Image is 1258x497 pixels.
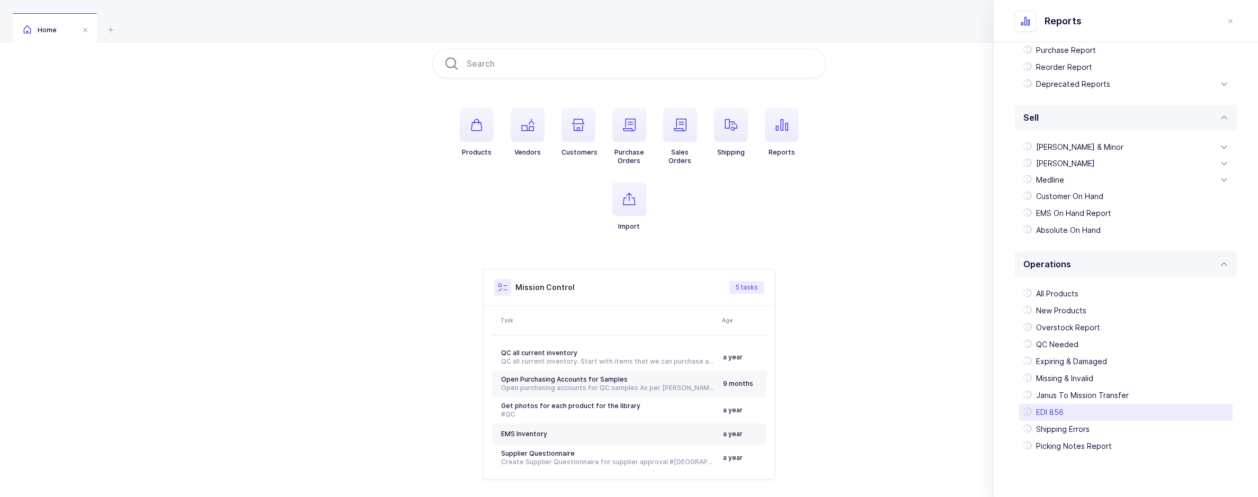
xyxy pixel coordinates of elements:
[1019,205,1233,222] div: EMS On Hand Report
[1015,105,1237,130] div: Sell
[515,282,575,293] h3: Mission Control
[501,449,575,457] span: Supplier Questionnaire
[1019,139,1233,156] div: [PERSON_NAME] & Minor
[723,379,753,387] span: 9 months
[501,430,547,438] span: EMS Inventory
[1019,76,1233,93] div: Deprecated Reports
[501,410,715,419] div: #QC
[501,375,628,383] span: Open Purchasing Accounts for Samples
[1019,319,1233,336] div: Overstock Report
[723,454,743,462] span: a year
[714,108,748,157] button: Shipping
[663,108,697,165] button: SalesOrders
[1019,285,1233,302] div: All Products
[1019,421,1233,438] div: Shipping Errors
[1019,42,1233,59] div: Purchase Report
[736,283,758,292] span: 5 tasks
[501,458,715,466] div: Create Supplier Questionnaire for supplier approval #[GEOGRAPHIC_DATA]
[1019,155,1233,172] div: [PERSON_NAME]
[612,108,646,165] button: PurchaseOrders
[1015,130,1237,247] div: Sell
[723,406,743,414] span: a year
[1045,15,1082,28] span: Reports
[1019,222,1233,239] div: Absolute On Hand
[501,316,716,324] div: Task
[511,108,545,157] button: Vendors
[1019,336,1233,353] div: QC Needed
[1019,387,1233,404] div: Janus To Mission Transfer
[501,357,715,366] div: QC all current inventory. Start with items that we can purchase a sample from Schein. #[GEOGRAPHI...
[722,316,763,324] div: Age
[460,108,494,157] button: Products
[1224,15,1237,28] button: close drawer
[501,402,640,410] span: Get photos for each product for the library
[23,26,57,34] span: Home
[1015,277,1237,463] div: Operations
[561,108,597,157] button: Customers
[432,49,826,78] input: Search
[1019,302,1233,319] div: New Products
[501,349,577,357] span: QC all current inventory
[501,384,715,392] div: Open purchasing accounts for QC samples As per [PERSON_NAME], we had an account with [PERSON_NAME...
[612,182,646,231] button: Import
[1019,171,1233,188] div: Medline
[1019,188,1233,205] div: Customer On Hand
[723,353,743,361] span: a year
[1019,404,1233,421] div: EDI 856
[765,108,799,157] button: Reports
[1019,370,1233,387] div: Missing & Invalid
[723,430,743,438] span: a year
[1019,59,1233,76] div: Reorder Report
[1015,251,1237,277] div: Operations
[1019,353,1233,370] div: Expiring & Damaged
[1019,438,1233,455] div: Picking Notes Report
